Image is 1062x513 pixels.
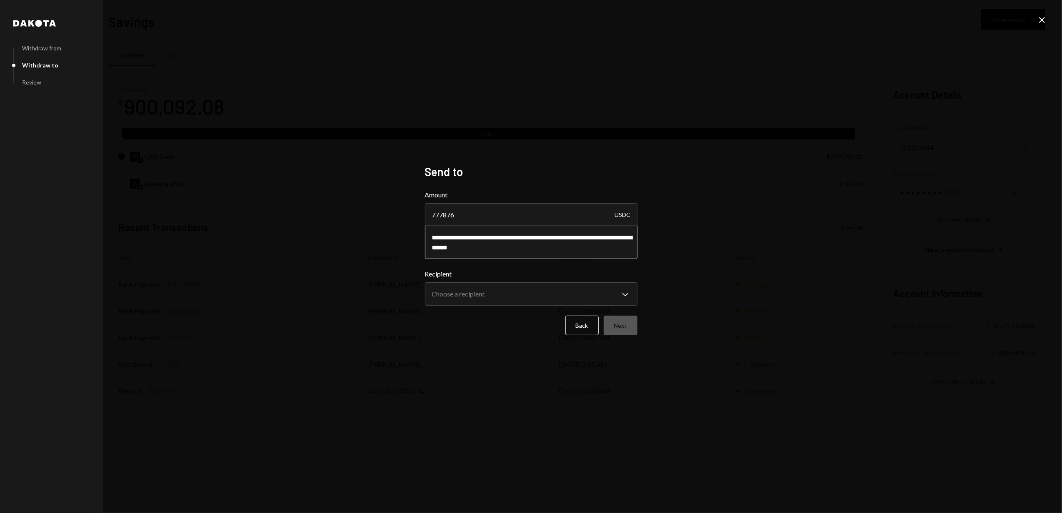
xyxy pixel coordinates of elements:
[425,269,637,279] label: Recipient
[565,316,599,335] button: Back
[22,62,58,69] div: Withdraw to
[425,164,637,180] h2: Send to
[615,203,631,227] div: USDC
[22,79,41,86] div: Review
[425,282,637,306] button: Recipient
[425,203,637,227] input: Enter amount
[22,45,61,52] div: Withdraw from
[425,190,637,200] label: Amount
